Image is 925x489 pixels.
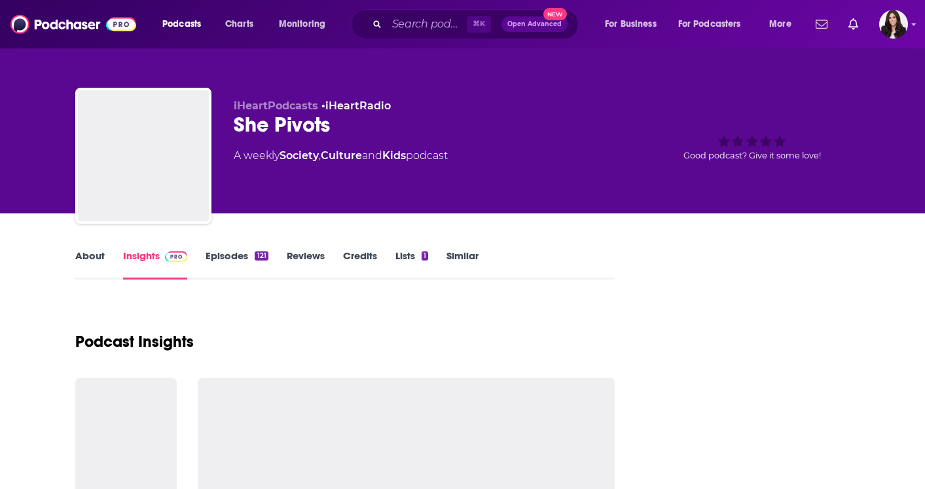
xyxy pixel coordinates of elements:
a: InsightsPodchaser Pro [123,249,188,280]
span: For Business [605,15,657,33]
img: Podchaser Pro [165,251,188,262]
div: Search podcasts, credits, & more... [363,9,591,39]
span: New [543,8,567,20]
a: Credits [343,249,377,280]
span: , [319,149,321,162]
button: open menu [153,14,218,35]
a: Charts [217,14,261,35]
button: open menu [270,14,342,35]
span: For Podcasters [678,15,741,33]
input: Search podcasts, credits, & more... [387,14,467,35]
span: iHeartPodcasts [234,100,318,112]
div: 121 [255,251,268,261]
a: Lists1 [395,249,428,280]
button: open menu [760,14,808,35]
div: Good podcast? Give it some love! [654,100,850,181]
button: open menu [670,14,760,35]
a: Culture [321,149,362,162]
span: Charts [225,15,253,33]
img: User Profile [879,10,908,39]
div: A weekly podcast [234,148,448,164]
a: Show notifications dropdown [810,13,833,35]
img: Podchaser - Follow, Share and Rate Podcasts [10,12,136,37]
a: Reviews [287,249,325,280]
span: Logged in as RebeccaShapiro [879,10,908,39]
a: Kids [382,149,406,162]
span: Monitoring [279,15,325,33]
button: Show profile menu [879,10,908,39]
span: Podcasts [162,15,201,33]
a: Society [280,149,319,162]
span: More [769,15,791,33]
a: iHeartRadio [325,100,391,112]
button: open menu [596,14,673,35]
a: Show notifications dropdown [843,13,863,35]
span: and [362,149,382,162]
span: ⌘ K [467,16,491,33]
a: About [75,249,105,280]
span: Open Advanced [507,21,562,27]
span: Good podcast? Give it some love! [683,151,821,160]
button: Open AdvancedNew [501,16,568,32]
a: Similar [446,249,479,280]
a: Episodes121 [206,249,268,280]
div: 1 [422,251,428,261]
span: • [321,100,391,112]
h1: Podcast Insights [75,332,194,352]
